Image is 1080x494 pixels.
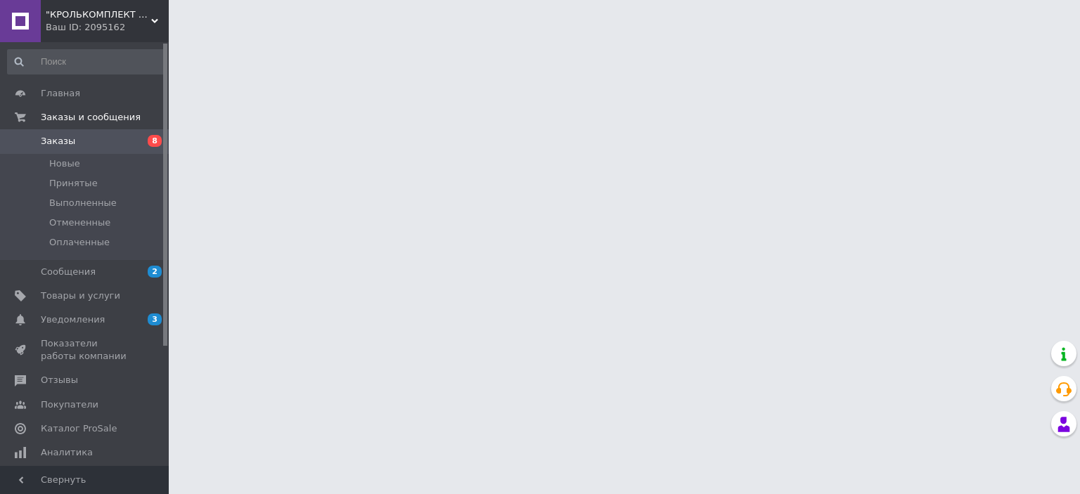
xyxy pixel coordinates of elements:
span: Принятые [49,177,98,190]
span: Уведомления [41,313,105,326]
span: Товары и услуги [41,290,120,302]
span: Отзывы [41,374,78,386]
span: Отмененные [49,216,110,229]
span: Покупатели [41,398,98,411]
span: Каталог ProSale [41,422,117,435]
span: 2 [148,266,162,278]
span: Оплаченные [49,236,110,249]
input: Поиск [7,49,166,74]
span: 3 [148,313,162,325]
span: Сообщения [41,266,96,278]
span: Заказы [41,135,75,148]
span: Заказы и сообщения [41,111,141,124]
span: Главная [41,87,80,100]
span: "КРОЛЬКОМПЛЕКТ " ФЛП Лукин.В.И [46,8,151,21]
span: 8 [148,135,162,147]
span: Выполненные [49,197,117,209]
span: Аналитика [41,446,93,459]
span: Новые [49,157,80,170]
div: Ваш ID: 2095162 [46,21,169,34]
span: Показатели работы компании [41,337,130,363]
